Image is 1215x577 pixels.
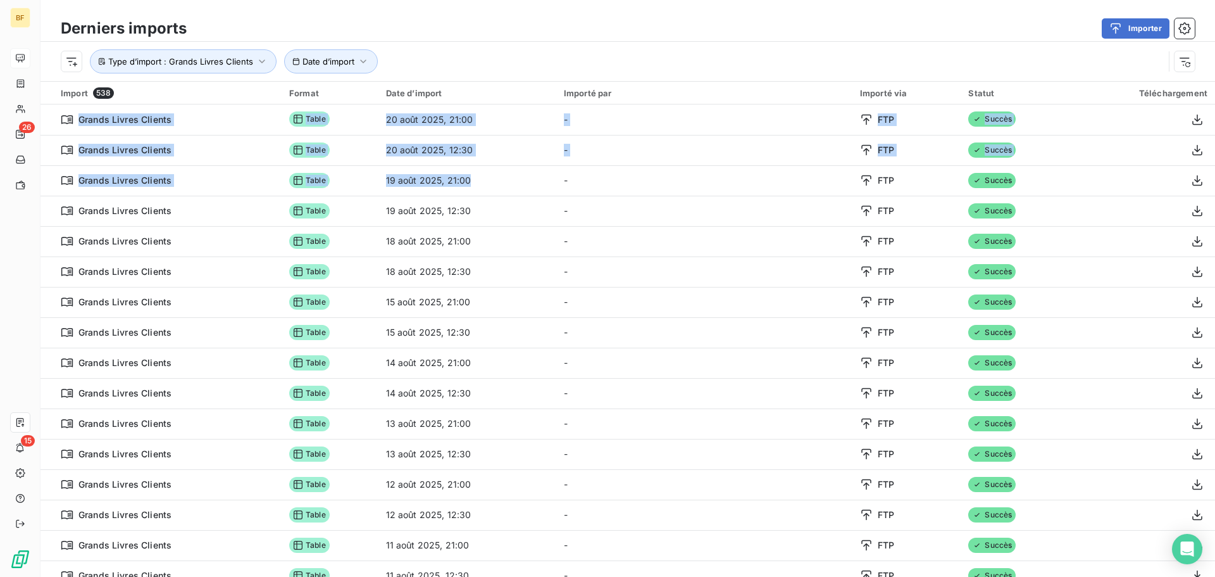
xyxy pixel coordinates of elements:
span: FTP [878,509,894,521]
span: Grands Livres Clients [78,509,171,521]
td: 20 août 2025, 12:30 [378,135,556,165]
span: Grands Livres Clients [78,113,171,126]
div: BF [10,8,30,28]
span: Grands Livres Clients [78,144,171,156]
span: Date d’import [302,56,354,67]
span: Grands Livres Clients [78,387,171,400]
span: FTP [878,296,894,308]
td: - [556,287,852,317]
h3: Derniers imports [61,17,187,40]
span: Table [289,386,330,401]
span: FTP [878,448,894,460]
td: - [556,165,852,196]
td: 19 août 2025, 21:00 [378,165,556,196]
span: Grands Livres Clients [78,174,171,187]
span: FTP [878,326,894,339]
td: 15 août 2025, 21:00 [378,287,556,317]
span: Succès [968,477,1016,492]
span: Succès [968,203,1016,219]
span: FTP [878,478,894,491]
div: Import [61,87,274,99]
td: - [556,348,852,378]
td: 11 août 2025, 21:00 [378,530,556,561]
span: Succès [968,143,1016,158]
span: Table [289,111,330,127]
span: Table [289,203,330,219]
span: Table [289,538,330,553]
span: Grands Livres Clients [78,326,171,339]
button: Type d’import : Grands Livres Clients [90,49,277,73]
span: Succès [968,416,1016,431]
img: Logo LeanPay [10,549,30,569]
td: - [556,469,852,500]
td: 15 août 2025, 12:30 [378,317,556,348]
td: - [556,257,852,287]
td: 19 août 2025, 12:30 [378,196,556,226]
span: Table [289,325,330,340]
span: Grands Livres Clients [78,357,171,369]
td: - [556,500,852,530]
span: Succès [968,295,1016,310]
div: Open Intercom Messenger [1172,534,1202,564]
td: - [556,530,852,561]
span: Grands Livres Clients [78,417,171,430]
span: FTP [878,387,894,400]
span: Grands Livres Clients [78,205,171,217]
div: Téléchargement [1077,88,1207,98]
td: - [556,409,852,439]
span: FTP [878,539,894,552]
span: Succès [968,264,1016,279]
span: FTP [878,417,894,430]
span: Grands Livres Clients [78,235,171,248]
span: Table [289,477,330,492]
span: Succès [968,325,1016,340]
td: - [556,196,852,226]
span: Succès [968,507,1016,523]
button: Importer [1102,18,1169,39]
span: Table [289,143,330,158]
span: Grands Livres Clients [78,478,171,491]
span: Type d’import : Grands Livres Clients [108,56,253,67]
td: 20 août 2025, 21:00 [378,105,556,135]
span: Grands Livres Clients [78,448,171,460]
span: Table [289,295,330,310]
span: FTP [878,235,894,248]
td: - [556,317,852,348]
span: Grands Livres Clients [78,265,171,278]
div: Statut [968,88,1062,98]
span: FTP [878,205,894,217]
div: Format [289,88,371,98]
span: Succès [968,538,1016,553]
td: 18 août 2025, 21:00 [378,226,556,257]
span: Succès [968,355,1016,371]
td: 12 août 2025, 21:00 [378,469,556,500]
span: FTP [878,113,894,126]
span: 26 [19,122,35,133]
span: Table [289,264,330,279]
span: 15 [21,435,35,447]
span: Table [289,173,330,188]
span: FTP [878,144,894,156]
span: Table [289,507,330,523]
span: FTP [878,265,894,278]
span: 538 [93,87,114,99]
span: Succès [968,173,1016,188]
td: - [556,378,852,409]
td: - [556,439,852,469]
td: 13 août 2025, 12:30 [378,439,556,469]
td: 14 août 2025, 12:30 [378,378,556,409]
td: 14 août 2025, 21:00 [378,348,556,378]
td: - [556,226,852,257]
span: Succès [968,386,1016,401]
span: FTP [878,174,894,187]
span: Succès [968,447,1016,462]
td: - [556,105,852,135]
td: 18 août 2025, 12:30 [378,257,556,287]
td: - [556,135,852,165]
div: Date d’import [386,88,549,98]
div: Importé via [860,88,954,98]
td: 12 août 2025, 12:30 [378,500,556,530]
td: 13 août 2025, 21:00 [378,409,556,439]
span: FTP [878,357,894,369]
div: Importé par [564,88,845,98]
